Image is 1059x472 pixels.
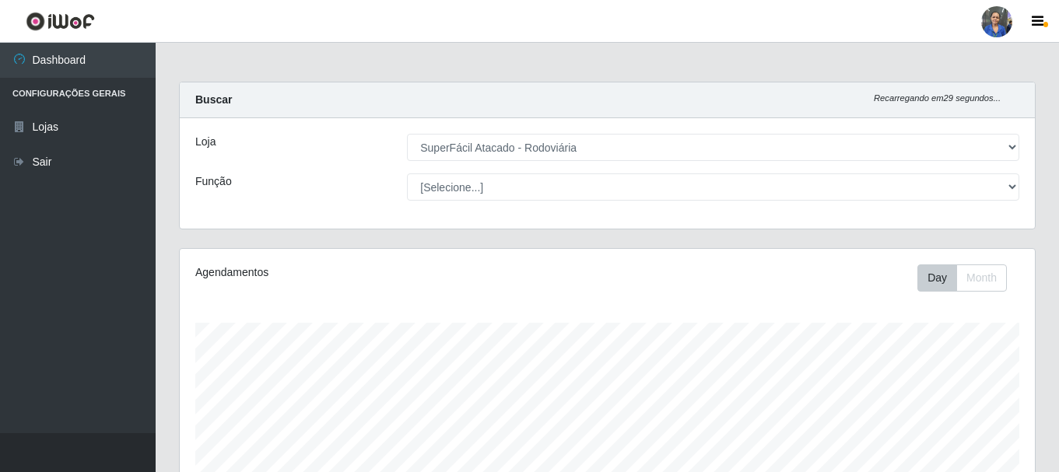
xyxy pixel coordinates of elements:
div: Toolbar with button groups [917,264,1019,292]
button: Day [917,264,957,292]
i: Recarregando em 29 segundos... [874,93,1001,103]
strong: Buscar [195,93,232,106]
img: CoreUI Logo [26,12,95,31]
button: Month [956,264,1007,292]
label: Loja [195,134,216,150]
label: Função [195,173,232,190]
div: First group [917,264,1007,292]
div: Agendamentos [195,264,525,281]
